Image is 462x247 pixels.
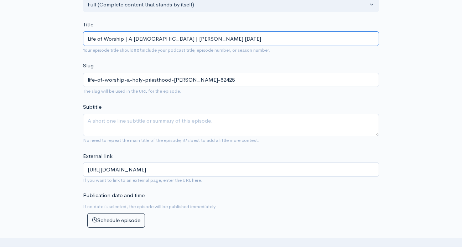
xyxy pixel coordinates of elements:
[83,31,379,46] input: What is the episode's title?
[88,1,368,9] div: Full (Complete content that stands by itself)
[83,62,94,70] label: Slug
[83,47,270,53] small: Your episode title should include your podcast title, episode number, or season number.
[83,162,379,177] input: Enter URL
[83,73,379,87] input: title-of-episode
[83,21,93,29] label: Title
[83,191,145,200] label: Publication date and time
[83,103,102,111] label: Subtitle
[83,137,259,143] small: No need to repeat the main title of the episode, it's best to add a little more context.
[87,213,145,228] button: Schedule episode
[83,177,379,184] small: If you want to link to an external page, enter the URL here.
[83,152,113,160] label: External link
[83,204,217,210] small: If no date is selected, the episode will be published immediately.
[134,47,142,53] strong: not
[83,236,112,244] label: Show notes
[83,88,181,94] small: The slug will be used in the URL for the episode.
